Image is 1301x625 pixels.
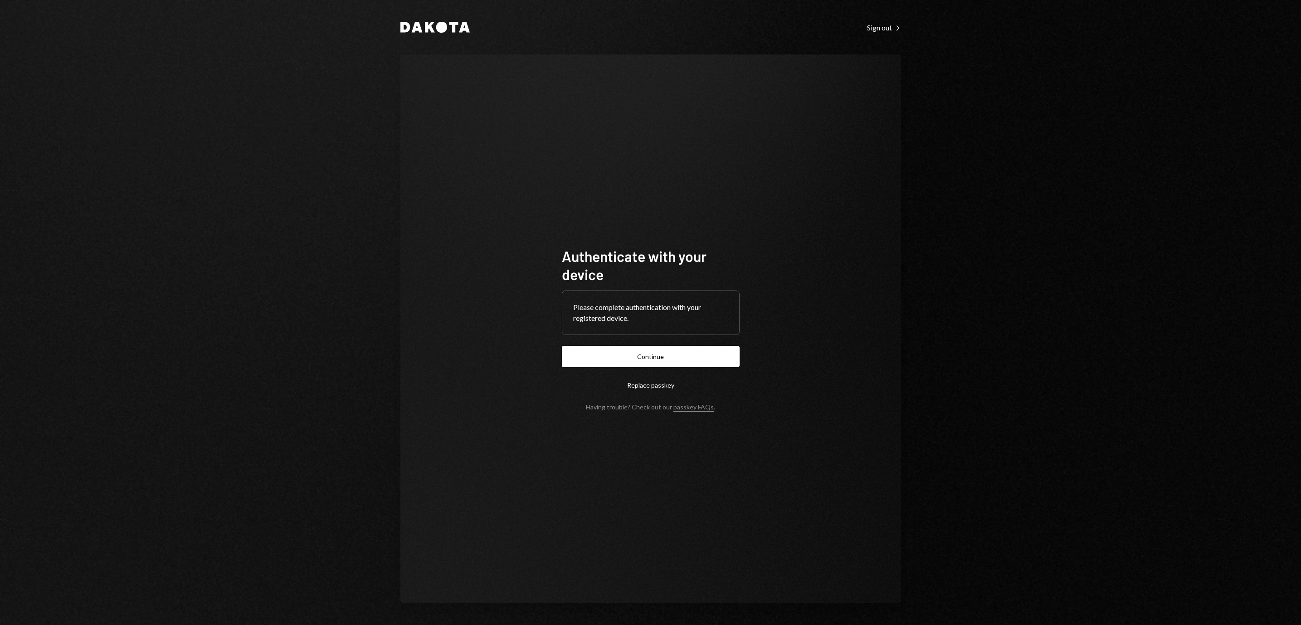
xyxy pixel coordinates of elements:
a: Sign out [867,22,901,32]
h1: Authenticate with your device [562,247,740,283]
button: Replace passkey [562,374,740,396]
a: passkey FAQs [673,403,714,412]
div: Having trouble? Check out our . [586,403,715,411]
div: Sign out [867,23,901,32]
div: Please complete authentication with your registered device. [573,302,728,324]
button: Continue [562,346,740,367]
